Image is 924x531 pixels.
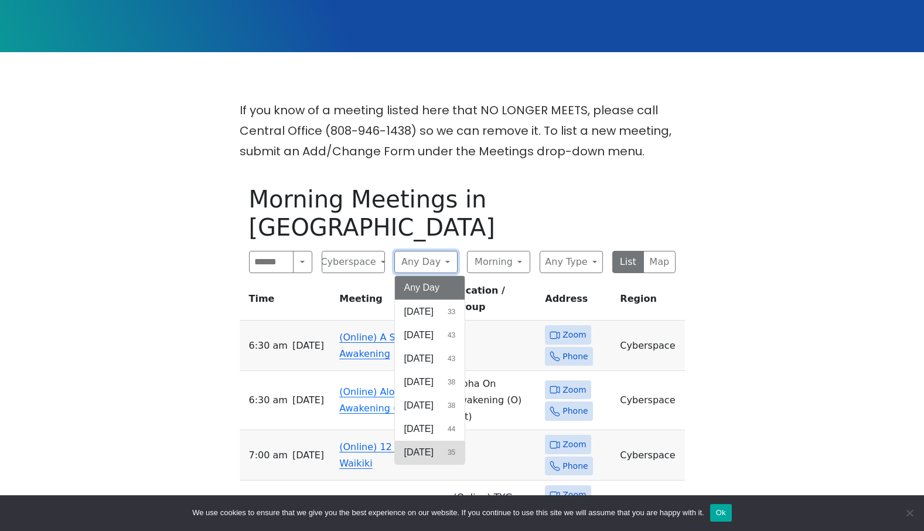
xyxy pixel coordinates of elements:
span: [DATE] [292,338,324,354]
span: [DATE] [404,352,434,366]
th: Region [615,282,684,321]
span: Zoom [562,383,586,397]
span: 44 results [448,424,455,434]
button: Morning [467,251,530,273]
th: Address [540,282,615,321]
button: Any Day [395,276,465,299]
button: Ok [710,504,732,522]
button: [DATE]35 results [395,441,465,464]
button: Search [293,251,312,273]
span: Phone [562,459,588,474]
span: [DATE] [292,447,324,464]
span: [DATE] [404,328,434,342]
span: 38 results [448,400,455,411]
span: 7:00 AM [249,447,288,464]
span: We use cookies to ensure that we give you the best experience on our website. If you continue to ... [192,507,704,519]
button: Map [643,251,676,273]
span: 33 results [448,307,455,317]
td: Cyberspace [615,430,684,481]
span: Zoom [562,328,586,342]
button: List [612,251,645,273]
span: 43 results [448,330,455,341]
span: No [903,507,915,519]
button: Any Type [540,251,603,273]
td: Cyberspace [615,481,684,531]
button: [DATE]43 results [395,324,465,347]
span: 43 results [448,353,455,364]
span: 6:30 AM [249,338,288,354]
span: Phone [562,349,588,364]
button: [DATE]38 results [395,394,465,417]
button: [DATE]33 results [395,300,465,324]
span: 35 results [448,447,455,458]
p: If you know of a meeting listed here that NO LONGER MEETS, please call Central Office (808-946-14... [240,100,685,162]
span: [DATE] [404,375,434,389]
a: (Online) A Spiritual Awakening [339,332,428,359]
span: [DATE] [404,399,434,413]
a: (Online) Aloha On Awakening (O)(Lit) [339,386,427,414]
td: Cyberspace [615,321,684,371]
td: Cyberspace [615,371,684,430]
span: [DATE] [292,392,324,409]
a: (Online) 12 Coconuts Waikiki [339,441,438,469]
span: [DATE] [404,445,434,459]
td: (Online) TYG Online [448,481,540,531]
td: Aloha On Awakening (O) (Lit) [448,371,540,430]
div: Any Day [394,275,466,465]
span: [DATE] [404,305,434,319]
span: Zoom [562,488,586,502]
th: Location / Group [448,282,540,321]
th: Time [240,282,335,321]
span: [DATE] [404,422,434,436]
span: 6:30 AM [249,392,288,409]
button: [DATE]43 results [395,347,465,370]
span: 38 results [448,377,455,387]
span: Zoom [562,437,586,452]
input: Search [249,251,294,273]
span: Phone [562,404,588,418]
button: Cyberspace [322,251,385,273]
button: [DATE]38 results [395,370,465,394]
button: Any Day [394,251,458,273]
h1: Morning Meetings in [GEOGRAPHIC_DATA] [249,185,676,241]
th: Meeting [335,282,448,321]
button: [DATE]44 results [395,417,465,441]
